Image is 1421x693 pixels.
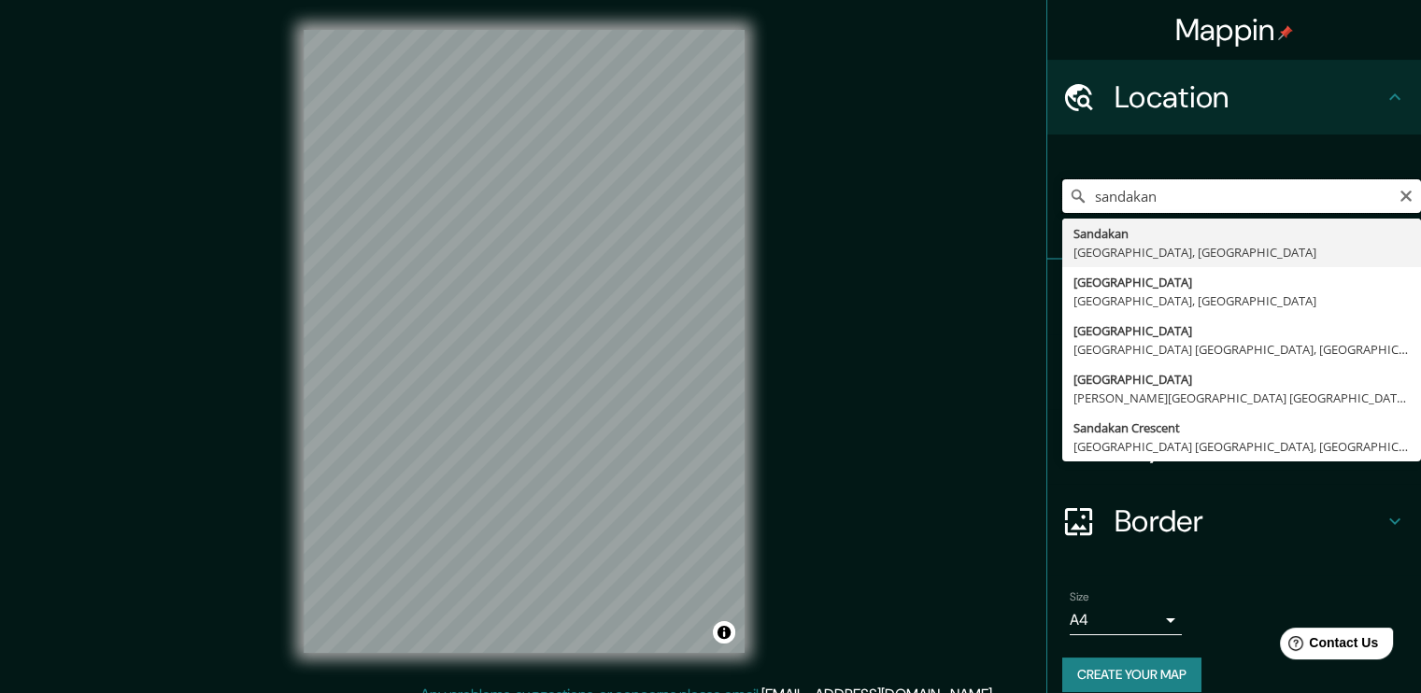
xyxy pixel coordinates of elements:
h4: Mappin [1175,11,1294,49]
div: Sandakan [1073,224,1410,243]
div: [PERSON_NAME][GEOGRAPHIC_DATA] [GEOGRAPHIC_DATA] 2174, [GEOGRAPHIC_DATA] [1073,389,1410,407]
button: Create your map [1062,658,1201,692]
div: Layout [1047,409,1421,484]
div: [GEOGRAPHIC_DATA] [1073,273,1410,291]
div: [GEOGRAPHIC_DATA] [1073,321,1410,340]
div: Border [1047,484,1421,559]
iframe: Help widget launcher [1255,620,1400,672]
div: [GEOGRAPHIC_DATA] [1073,370,1410,389]
h4: Location [1115,78,1384,116]
div: Location [1047,60,1421,134]
div: [GEOGRAPHIC_DATA], [GEOGRAPHIC_DATA] [1073,243,1410,262]
h4: Layout [1115,428,1384,465]
canvas: Map [304,30,745,653]
input: Pick your city or area [1062,179,1421,213]
div: Style [1047,334,1421,409]
h4: Border [1115,502,1384,540]
div: Sandakan Crescent [1073,418,1410,437]
button: Clear [1399,186,1414,204]
div: [GEOGRAPHIC_DATA] [GEOGRAPHIC_DATA], [GEOGRAPHIC_DATA] [1073,437,1410,456]
label: Size [1070,589,1089,605]
div: Pins [1047,260,1421,334]
div: [GEOGRAPHIC_DATA] [GEOGRAPHIC_DATA], [GEOGRAPHIC_DATA] [1073,340,1410,359]
img: pin-icon.png [1278,25,1293,40]
div: [GEOGRAPHIC_DATA], [GEOGRAPHIC_DATA] [1073,291,1410,310]
button: Toggle attribution [713,621,735,643]
div: A4 [1070,605,1182,635]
